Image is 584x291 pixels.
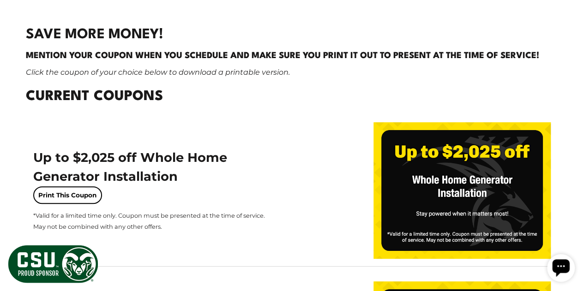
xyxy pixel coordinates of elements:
h2: Current Coupons [26,87,559,107]
em: Click the coupon of your choice below to download a printable version. [26,68,290,77]
h4: Mention your coupon when you schedule and make sure you print it out to present at the time of se... [26,49,559,62]
div: Open chat widget [4,4,31,31]
img: up-to-2025-off-generator.png.webp [373,122,551,259]
a: Print This Coupon [33,186,102,204]
img: CSU Sponsor Badge [7,244,99,284]
span: *Valid for a limited time only. Coupon must be presented at the time of service. May not be combi... [33,212,265,230]
span: Up to $2,025 off Whole Home Generator Installation [33,150,227,184]
strong: SAVE MORE MONEY! [26,28,163,42]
